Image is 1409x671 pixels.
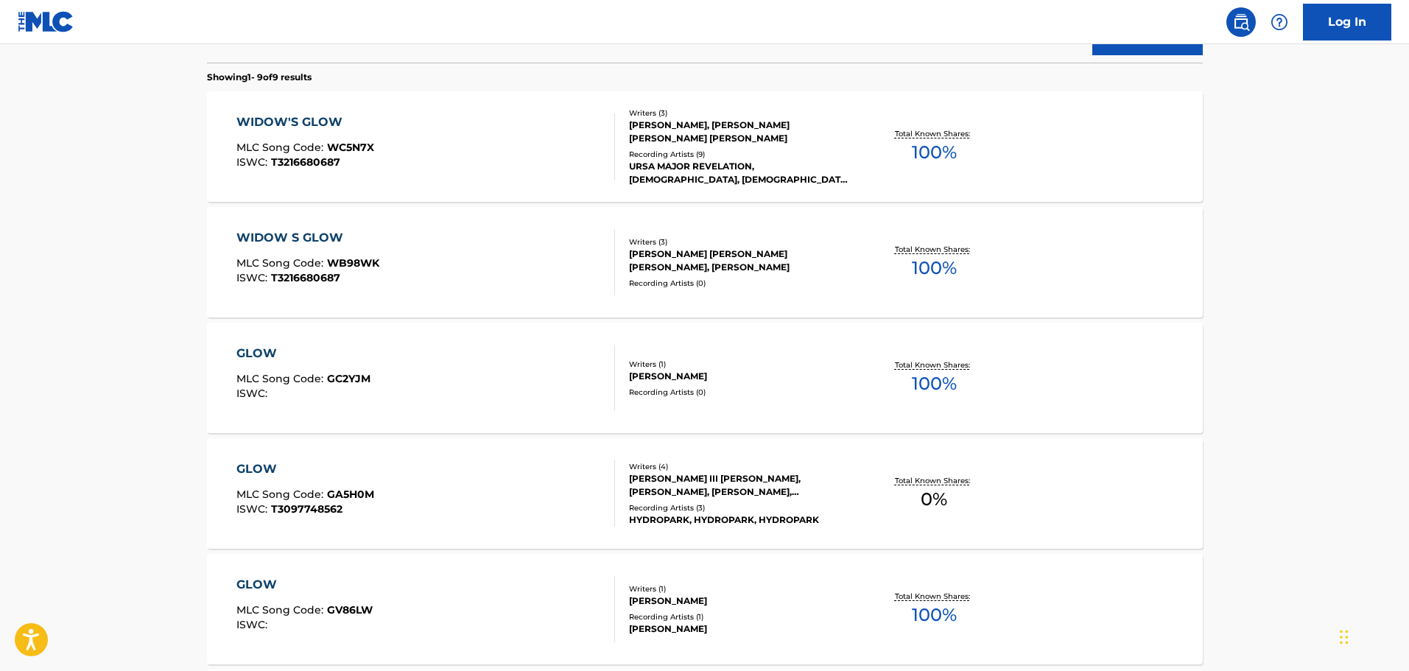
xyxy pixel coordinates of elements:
[207,207,1203,317] a: WIDOW S GLOWMLC Song Code:WB98WKISWC:T3216680687Writers (3)[PERSON_NAME] [PERSON_NAME] [PERSON_NA...
[236,576,373,594] div: GLOW
[236,618,271,631] span: ISWC :
[1226,7,1256,37] a: Public Search
[236,229,379,247] div: WIDOW S GLOW
[207,323,1203,433] a: GLOWMLC Song Code:GC2YJMISWC:Writers (1)[PERSON_NAME]Recording Artists (0)Total Known Shares:100%
[236,155,271,169] span: ISWC :
[236,387,271,400] span: ISWC :
[18,11,74,32] img: MLC Logo
[629,160,851,186] div: URSA MAJOR REVELATION, [DEMOGRAPHIC_DATA], [DEMOGRAPHIC_DATA] MAJOR REVELATION, [DEMOGRAPHIC_DATA...
[327,488,374,501] span: GA5H0M
[629,119,851,145] div: [PERSON_NAME], [PERSON_NAME] [PERSON_NAME] [PERSON_NAME]
[236,113,374,131] div: WIDOW'S GLOW
[912,370,957,397] span: 100 %
[236,460,374,478] div: GLOW
[236,141,327,154] span: MLC Song Code :
[236,345,370,362] div: GLOW
[236,603,327,616] span: MLC Song Code :
[895,244,974,255] p: Total Known Shares:
[327,603,373,616] span: GV86LW
[1303,4,1391,41] a: Log In
[207,91,1203,202] a: WIDOW'S GLOWMLC Song Code:WC5N7XISWC:T3216680687Writers (3)[PERSON_NAME], [PERSON_NAME] [PERSON_N...
[236,256,327,270] span: MLC Song Code :
[207,438,1203,549] a: GLOWMLC Song Code:GA5H0MISWC:T3097748562Writers (4)[PERSON_NAME] III [PERSON_NAME], [PERSON_NAME]...
[207,554,1203,664] a: GLOWMLC Song Code:GV86LWISWC:Writers (1)[PERSON_NAME]Recording Artists (1)[PERSON_NAME]Total Know...
[1335,600,1409,671] iframe: Chat Widget
[912,139,957,166] span: 100 %
[1265,7,1294,37] div: Help
[629,622,851,636] div: [PERSON_NAME]
[236,488,327,501] span: MLC Song Code :
[236,271,271,284] span: ISWC :
[629,611,851,622] div: Recording Artists ( 1 )
[327,372,370,385] span: GC2YJM
[1271,13,1288,31] img: help
[1232,13,1250,31] img: search
[629,108,851,119] div: Writers ( 3 )
[207,71,312,84] p: Showing 1 - 9 of 9 results
[629,247,851,274] div: [PERSON_NAME] [PERSON_NAME] [PERSON_NAME], [PERSON_NAME]
[629,236,851,247] div: Writers ( 3 )
[912,602,957,628] span: 100 %
[895,359,974,370] p: Total Known Shares:
[629,149,851,160] div: Recording Artists ( 9 )
[236,502,271,516] span: ISWC :
[895,128,974,139] p: Total Known Shares:
[629,583,851,594] div: Writers ( 1 )
[629,387,851,398] div: Recording Artists ( 0 )
[895,475,974,486] p: Total Known Shares:
[629,472,851,499] div: [PERSON_NAME] III [PERSON_NAME], [PERSON_NAME], [PERSON_NAME], [PERSON_NAME]
[629,513,851,527] div: HYDROPARK, HYDROPARK, HYDROPARK
[236,372,327,385] span: MLC Song Code :
[629,461,851,472] div: Writers ( 4 )
[629,370,851,383] div: [PERSON_NAME]
[1340,615,1349,659] div: Drag
[271,502,342,516] span: T3097748562
[912,255,957,281] span: 100 %
[327,141,374,154] span: WC5N7X
[629,502,851,513] div: Recording Artists ( 3 )
[629,278,851,289] div: Recording Artists ( 0 )
[629,359,851,370] div: Writers ( 1 )
[895,591,974,602] p: Total Known Shares:
[921,486,947,513] span: 0 %
[271,271,340,284] span: T3216680687
[327,256,379,270] span: WB98WK
[629,594,851,608] div: [PERSON_NAME]
[271,155,340,169] span: T3216680687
